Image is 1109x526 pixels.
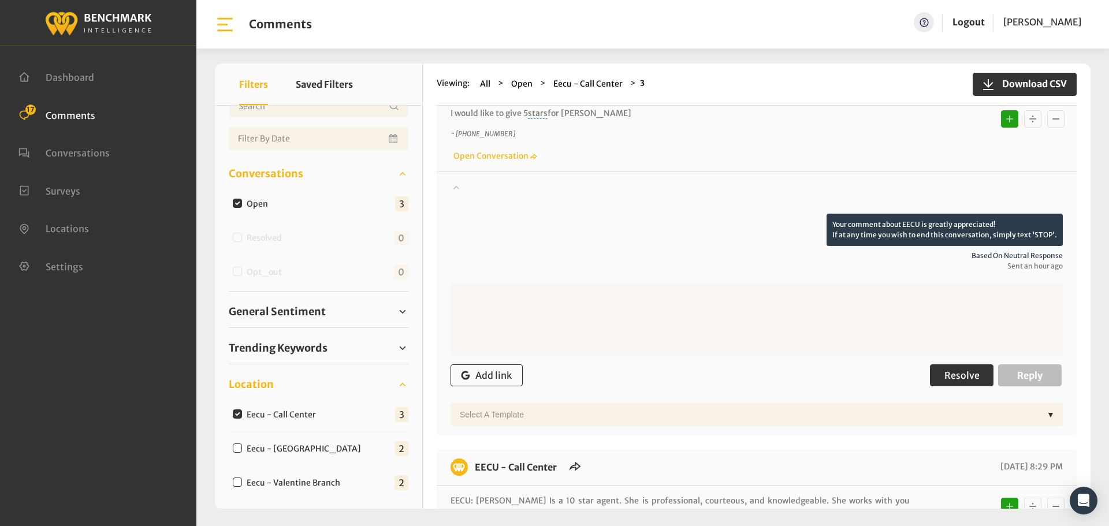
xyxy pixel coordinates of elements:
[229,95,408,118] input: Username
[468,458,564,476] h6: EECU - Call Center
[239,64,268,105] button: Filters
[394,230,408,245] span: 0
[930,364,993,386] button: Resolve
[229,303,408,320] a: General Sentiment
[296,64,353,105] button: Saved Filters
[1042,403,1059,426] div: ▼
[229,304,326,319] span: General Sentiment
[437,77,470,91] span: Viewing:
[386,127,401,150] button: Open Calendar
[952,16,985,28] a: Logout
[233,199,242,208] input: Open
[243,266,291,278] label: Opt_out
[995,77,1067,91] span: Download CSV
[243,198,277,210] label: Open
[243,409,325,421] label: Eecu - Call Center
[827,214,1063,246] p: Your comment about EECU is greatly appreciated! If at any time you wish to end this conversation,...
[1003,12,1081,32] a: [PERSON_NAME]
[215,14,235,35] img: bar
[454,403,1042,426] div: Select a Template
[973,73,1077,96] button: Download CSV
[229,127,408,150] input: Date range input field
[952,12,985,32] a: Logout
[243,232,291,244] label: Resolved
[451,251,1063,261] span: Based on neutral response
[18,260,83,271] a: Settings
[395,407,408,422] span: 3
[395,196,408,211] span: 3
[46,223,89,234] span: Locations
[243,443,370,455] label: Eecu - [GEOGRAPHIC_DATA]
[528,108,548,119] span: stars
[451,458,468,476] img: benchmark
[229,340,408,357] a: Trending Keywords
[640,78,645,88] strong: 3
[44,9,152,37] img: benchmark
[229,340,328,356] span: Trending Keywords
[229,166,303,181] span: Conversations
[998,107,1067,130] div: Basic example
[46,185,80,196] span: Surveys
[18,70,94,82] a: Dashboard
[998,461,1063,472] span: [DATE] 8:29 PM
[550,77,626,91] button: Eecu - Call Center
[18,222,89,233] a: Locations
[451,261,1063,271] span: Sent an hour ago
[18,184,80,196] a: Surveys
[18,146,110,158] a: Conversations
[451,151,537,161] a: Open Conversation
[1003,16,1081,28] span: [PERSON_NAME]
[508,77,536,91] button: Open
[451,364,523,386] button: Add link
[998,495,1067,518] div: Basic example
[18,109,95,120] a: Comments 17
[394,264,408,279] span: 0
[249,17,312,31] h1: Comments
[46,109,95,121] span: Comments
[229,165,408,182] a: Conversations
[229,376,274,392] span: Location
[477,77,494,91] button: All
[46,72,94,83] span: Dashboard
[395,475,408,490] span: 2
[46,147,110,159] span: Conversations
[25,105,36,115] span: 17
[233,443,242,453] input: Eecu - [GEOGRAPHIC_DATA]
[944,370,980,381] span: Resolve
[475,461,557,473] a: EECU - Call Center
[46,260,83,272] span: Settings
[451,107,910,120] p: I would like to give 5 for [PERSON_NAME]
[233,409,242,419] input: Eecu - Call Center
[395,441,408,456] span: 2
[229,376,408,393] a: Location
[233,477,242,487] input: Eecu - Valentine Branch
[243,477,349,489] label: Eecu - Valentine Branch
[1070,487,1097,514] div: Open Intercom Messenger
[451,129,515,138] i: ~ [PHONE_NUMBER]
